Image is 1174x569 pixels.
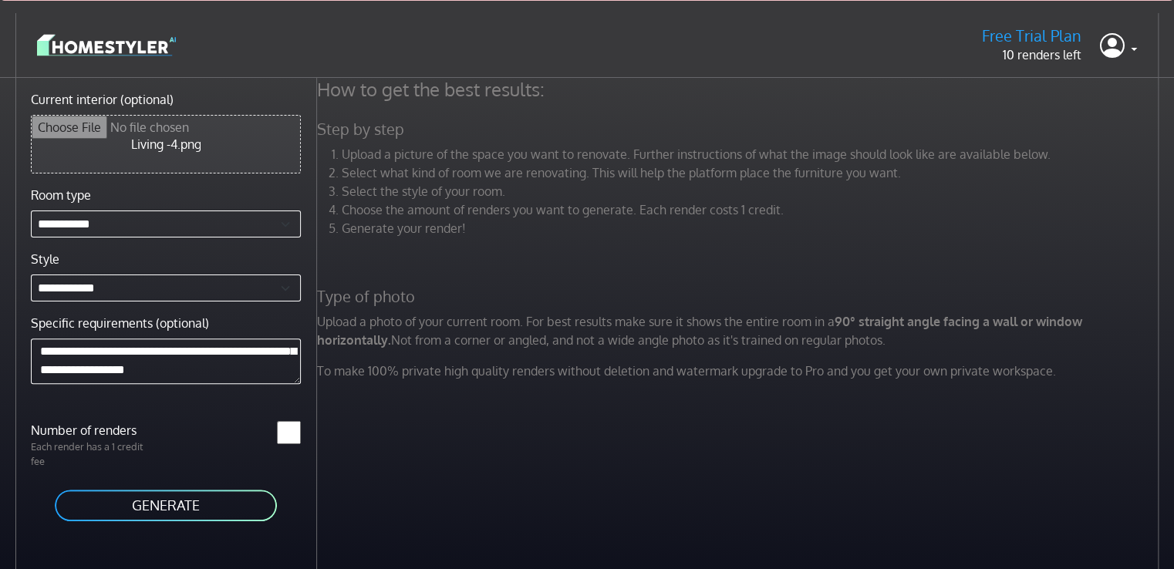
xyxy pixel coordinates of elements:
[982,45,1081,64] p: 10 renders left
[22,421,166,439] label: Number of renders
[37,32,176,59] img: logo-3de290ba35641baa71223ecac5eacb59cb85b4c7fdf211dc9aaecaaee71ea2f8.svg
[342,182,1162,200] li: Select the style of your room.
[22,439,166,469] p: Each render has a 1 credit fee
[308,362,1172,380] p: To make 100% private high quality renders without deletion and watermark upgrade to Pro and you g...
[308,120,1172,139] h5: Step by step
[31,250,59,268] label: Style
[31,186,91,204] label: Room type
[982,26,1081,45] h5: Free Trial Plan
[342,219,1162,237] li: Generate your render!
[31,90,174,109] label: Current interior (optional)
[31,314,209,332] label: Specific requirements (optional)
[308,287,1172,306] h5: Type of photo
[308,78,1172,101] h4: How to get the best results:
[53,488,278,523] button: GENERATE
[317,314,1082,348] strong: 90° straight angle facing a wall or window horizontally.
[308,312,1172,349] p: Upload a photo of your current room. For best results make sure it shows the entire room in a Not...
[342,163,1162,182] li: Select what kind of room we are renovating. This will help the platform place the furniture you w...
[342,145,1162,163] li: Upload a picture of the space you want to renovate. Further instructions of what the image should...
[342,200,1162,219] li: Choose the amount of renders you want to generate. Each render costs 1 credit.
